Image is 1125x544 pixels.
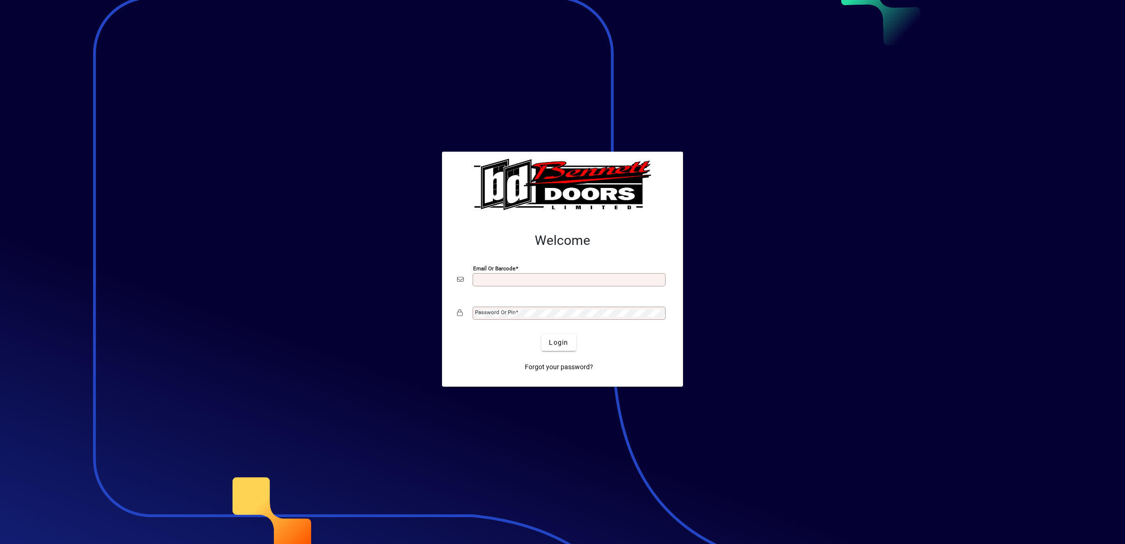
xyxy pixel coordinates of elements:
mat-label: Password or Pin [475,309,515,316]
span: Forgot your password? [525,362,593,372]
a: Forgot your password? [521,358,597,375]
mat-label: Email or Barcode [473,265,515,272]
button: Login [541,334,576,351]
span: Login [549,338,568,348]
h2: Welcome [457,233,668,249]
